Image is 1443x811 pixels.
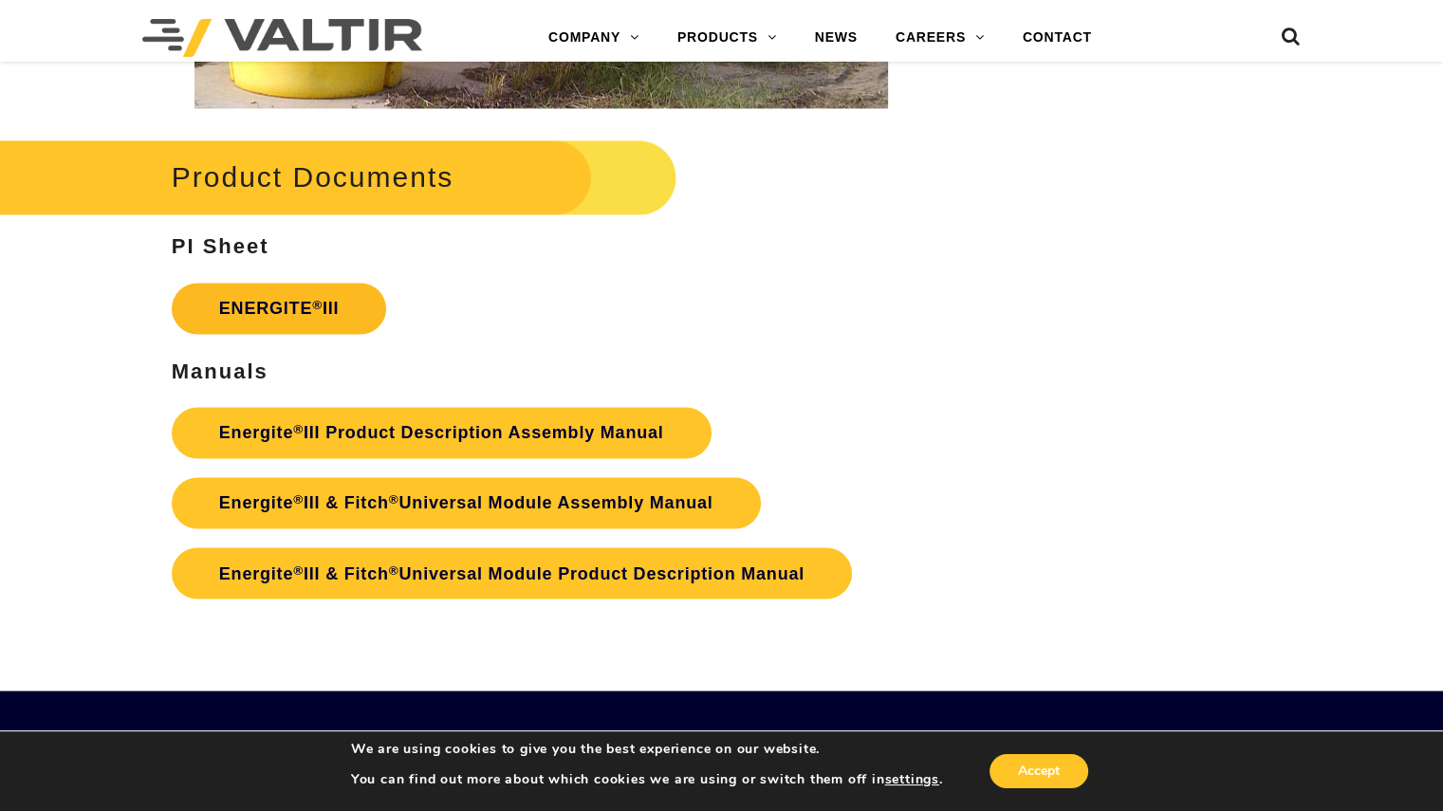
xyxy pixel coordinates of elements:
a: PRODUCTS [658,19,796,57]
a: Energite®III & Fitch®Universal Module Product Description Manual [172,547,852,599]
a: CAREERS [877,19,1004,57]
sup: ® [293,492,304,507]
a: NEWS [796,19,877,57]
sup: ® [389,562,399,577]
a: Energite®III Product Description Assembly Manual [172,407,712,458]
strong: Manuals [172,359,268,383]
button: settings [884,771,938,788]
sup: ® [293,562,304,577]
img: Valtir [142,19,422,57]
a: COMPANY [529,19,658,57]
p: You can find out more about which cookies we are using or switch them off in . [351,771,943,788]
p: We are using cookies to give you the best experience on our website. [351,741,943,758]
a: ENERGITE®III [172,283,387,334]
sup: ® [389,492,399,507]
button: Accept [990,754,1088,788]
sup: ® [312,298,323,312]
strong: PI Sheet [172,234,269,258]
sup: ® [293,422,304,436]
a: Energite®III & Fitch®Universal Module Assembly Manual [172,477,761,528]
a: CONTACT [1004,19,1111,57]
